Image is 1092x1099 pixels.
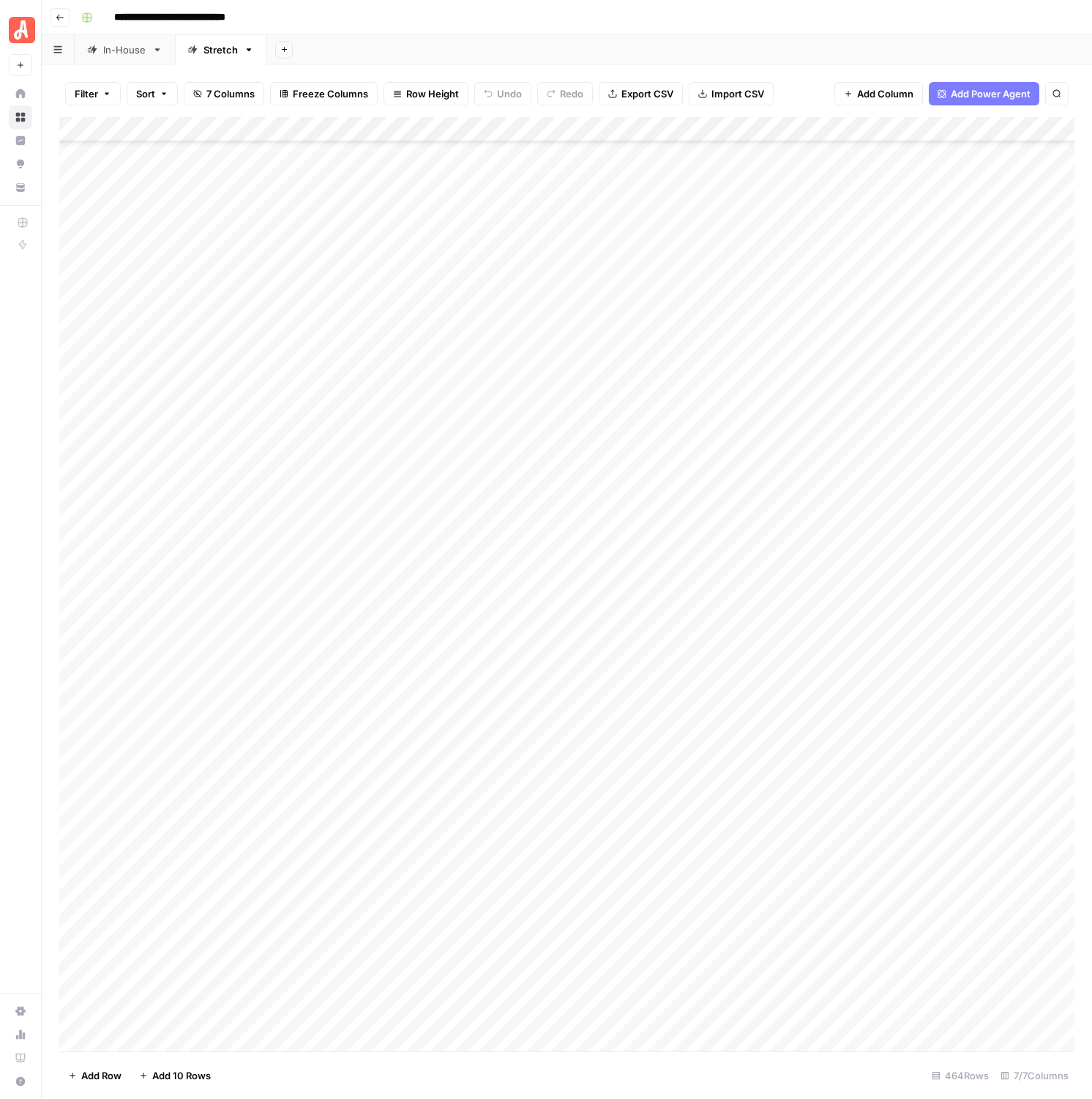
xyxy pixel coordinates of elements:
[9,12,32,48] button: Workspace: Angi
[560,86,583,101] span: Redo
[9,152,32,176] a: Opportunities
[9,1023,32,1046] a: Usage
[9,129,32,152] a: Insights
[270,82,378,105] button: Freeze Columns
[711,86,764,101] span: Import CSV
[537,82,593,105] button: Redo
[834,82,923,105] button: Add Column
[59,1064,130,1087] button: Add Row
[406,86,459,101] span: Row Height
[599,82,683,105] button: Export CSV
[9,105,32,129] a: Browse
[75,35,175,64] a: In-House
[9,1070,32,1093] button: Help + Support
[926,1064,995,1087] div: 464 Rows
[293,86,368,101] span: Freeze Columns
[175,35,266,64] a: Stretch
[9,82,32,105] a: Home
[689,82,774,105] button: Import CSV
[384,82,468,105] button: Row Height
[9,17,35,43] img: Angi Logo
[81,1068,121,1083] span: Add Row
[621,86,673,101] span: Export CSV
[9,999,32,1023] a: Settings
[103,42,146,57] div: In-House
[203,42,238,57] div: Stretch
[857,86,913,101] span: Add Column
[130,1064,220,1087] button: Add 10 Rows
[9,176,32,199] a: Your Data
[75,86,98,101] span: Filter
[206,86,255,101] span: 7 Columns
[474,82,531,105] button: Undo
[184,82,264,105] button: 7 Columns
[9,1046,32,1070] a: Learning Hub
[152,1068,211,1083] span: Add 10 Rows
[136,86,155,101] span: Sort
[929,82,1039,105] button: Add Power Agent
[995,1064,1074,1087] div: 7/7 Columns
[127,82,178,105] button: Sort
[65,82,121,105] button: Filter
[497,86,522,101] span: Undo
[951,86,1031,101] span: Add Power Agent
